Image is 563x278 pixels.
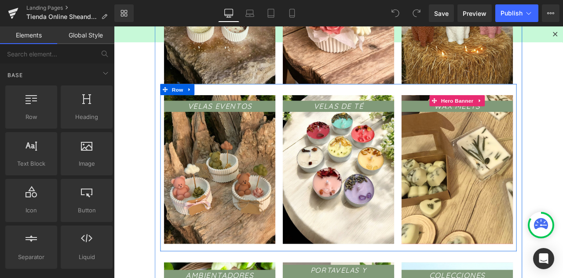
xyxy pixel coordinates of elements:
[57,26,114,44] a: Global Style
[237,89,296,100] i: VELAS DE TÉ
[457,4,492,22] a: Preview
[218,4,239,22] a: Desktop
[26,13,98,20] span: Tienda Online Sheandyu [PERSON_NAME] [DEMOGRAPHIC_DATA] Artesanales
[542,4,559,22] button: More
[114,4,134,22] a: New Library
[501,10,523,17] span: Publish
[66,68,84,82] span: Row
[8,112,55,122] span: Row
[8,159,55,168] span: Text Block
[533,248,554,269] div: Open Intercom Messenger
[26,4,114,11] a: Landing Pages
[88,89,164,100] i: VELAS EVENTOS
[260,4,281,22] a: Tablet
[434,9,449,18] span: Save
[63,112,110,122] span: Heading
[463,9,486,18] span: Preview
[84,68,95,82] a: Expand / Collapse
[281,4,303,22] a: Mobile
[63,206,110,215] span: Button
[408,4,425,22] button: Redo
[63,159,110,168] span: Image
[387,4,404,22] button: Undo
[518,4,528,15] a: Close
[495,4,538,22] button: Publish
[63,252,110,262] span: Liquid
[8,206,55,215] span: Icon
[428,82,440,95] a: Expand / Collapse
[239,4,260,22] a: Laptop
[8,252,55,262] span: Separator
[7,71,24,79] span: Base
[385,82,428,95] span: Hero Banner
